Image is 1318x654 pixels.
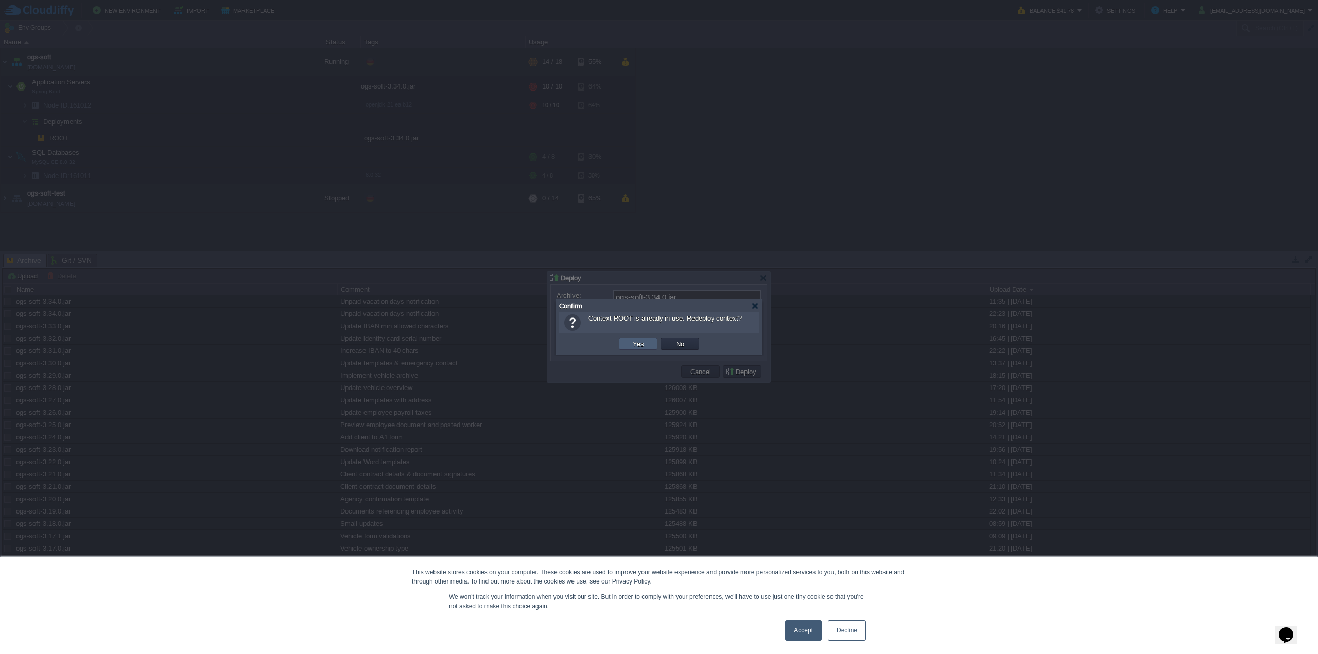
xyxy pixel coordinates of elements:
[673,339,687,348] button: No
[828,620,866,641] a: Decline
[559,302,582,310] span: Confirm
[630,339,647,348] button: Yes
[449,592,869,611] p: We won't track your information when you visit our site. But in order to comply with your prefere...
[588,314,742,322] span: Context ROOT is already in use. Redeploy context?
[1275,613,1308,644] iframe: chat widget
[785,620,822,641] a: Accept
[412,568,906,586] div: This website stores cookies on your computer. These cookies are used to improve your website expe...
